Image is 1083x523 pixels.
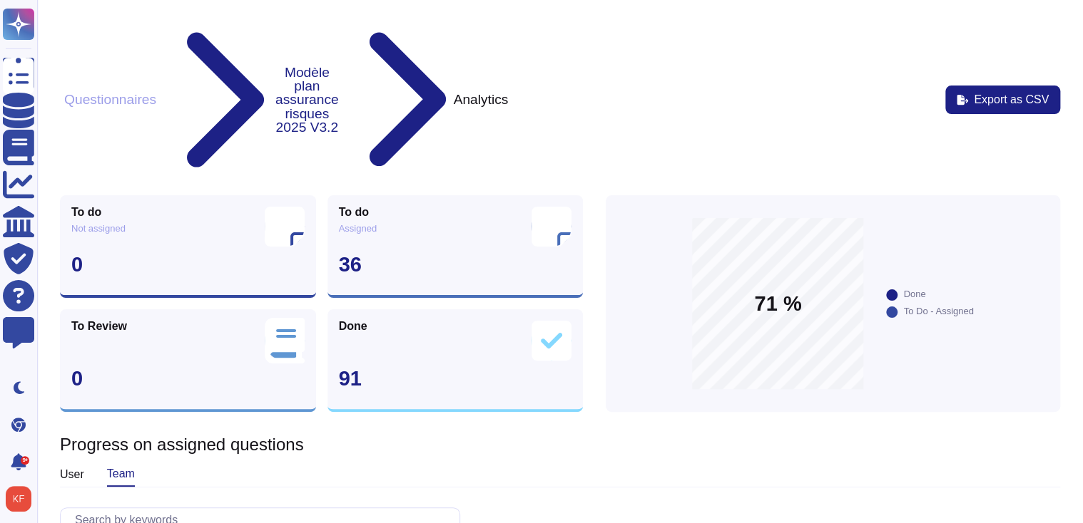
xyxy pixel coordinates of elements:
[339,321,367,332] span: Done
[60,92,161,107] button: Questionnaires
[3,483,41,514] button: user
[60,435,1060,455] h4: Progress on assigned questions
[903,289,925,299] div: Done
[754,293,801,314] span: 71 %
[21,456,29,465] div: 9+
[71,321,127,332] span: To Review
[60,463,84,486] div: user
[974,94,1049,105] span: Export as CSV
[107,462,135,487] div: team
[71,254,305,275] div: 0
[6,486,31,512] img: user
[339,254,572,275] div: 36
[945,86,1060,114] button: Export as CSV
[71,224,126,233] span: Not assigned
[339,224,377,233] span: Assigned
[453,93,508,106] div: Analytics
[71,368,305,389] div: 0
[339,368,572,389] div: 91
[71,207,101,218] span: To do
[339,207,369,218] span: To do
[903,306,973,316] div: To Do - Assigned
[271,65,343,135] button: Modèle plan assurance risques 2025 V3.2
